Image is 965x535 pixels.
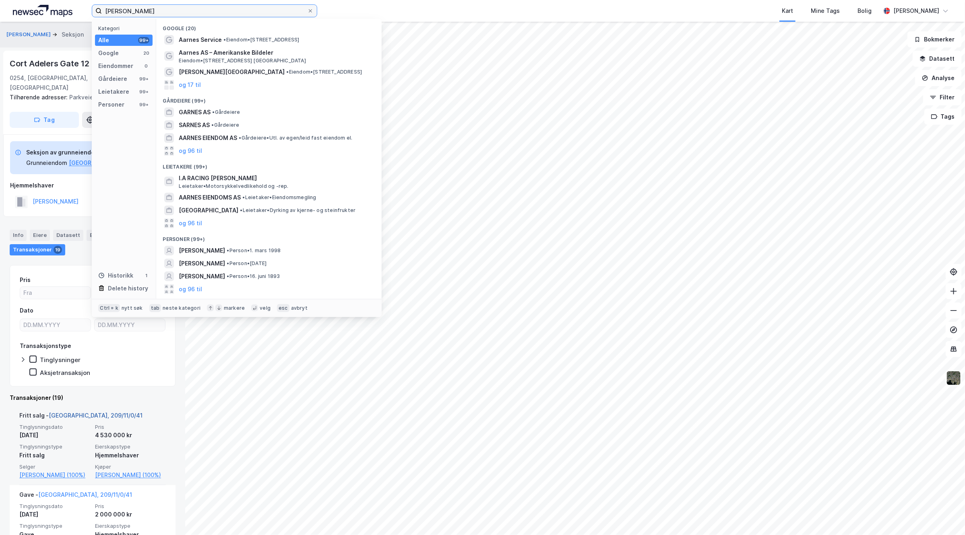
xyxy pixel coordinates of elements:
[40,356,81,364] div: Tinglysninger
[913,51,962,67] button: Datasett
[179,272,225,281] span: [PERSON_NAME]
[240,207,242,213] span: •
[179,284,202,294] button: og 96 til
[49,412,143,419] a: [GEOGRAPHIC_DATA], 209/11/0/41
[143,50,149,56] div: 20
[10,94,69,101] span: Tilhørende adresser:
[26,158,67,168] div: Grunneiendom
[179,48,372,58] span: Aarnes AS – Amerikanske Bildeler
[179,35,222,45] span: Aarnes Service
[782,6,793,16] div: Kart
[40,369,90,377] div: Aksjetransaksjon
[212,109,215,115] span: •
[95,510,166,519] div: 2 000 000 kr
[53,230,83,241] div: Datasett
[179,120,210,130] span: SARNES AS
[211,122,214,128] span: •
[95,319,165,331] input: DD.MM.YYYY
[179,218,202,228] button: og 96 til
[10,393,176,403] div: Transaksjoner (19)
[122,305,143,311] div: nytt søk
[224,305,245,311] div: markere
[20,287,91,299] input: Fra
[223,37,299,43] span: Eiendom • [STREET_ADDRESS]
[138,37,149,43] div: 99+
[10,112,79,128] button: Tag
[223,37,226,43] span: •
[286,69,289,75] span: •
[19,443,90,450] span: Tinglysningstype
[54,246,62,254] div: 19
[179,193,241,202] span: AARNES EIENDOMS AS
[925,496,965,535] iframe: Chat Widget
[6,31,52,39] button: [PERSON_NAME]
[19,523,90,529] span: Tinglysningstype
[95,424,166,430] span: Pris
[907,31,962,47] button: Bokmerker
[98,100,124,109] div: Personer
[239,135,241,141] span: •
[19,470,90,480] a: [PERSON_NAME] (100%)
[923,89,962,105] button: Filter
[10,73,107,93] div: 0254, [GEOGRAPHIC_DATA], [GEOGRAPHIC_DATA]
[95,451,166,460] div: Hjemmelshaver
[26,148,151,157] div: Seksjon av grunneiendom
[915,70,962,86] button: Analyse
[10,181,175,190] div: Hjemmelshaver
[19,451,90,460] div: Fritt salg
[19,411,143,424] div: Fritt salg -
[143,63,149,69] div: 0
[291,305,308,311] div: avbryt
[98,304,120,312] div: Ctrl + k
[13,5,72,17] img: logo.a4113a55bc3d86da70a041830d287a7e.svg
[19,503,90,510] span: Tinglysningsdato
[212,109,240,115] span: Gårdeiere
[20,275,31,285] div: Pris
[108,284,148,293] div: Delete history
[138,88,149,95] div: 99+
[95,503,166,510] span: Pris
[156,296,382,310] div: Historikk (1)
[242,194,245,200] span: •
[286,69,362,75] span: Eiendom • [STREET_ADDRESS]
[811,6,840,16] div: Mine Tags
[95,430,166,440] div: 4 530 000 kr
[98,25,153,31] div: Kategori
[163,305,200,311] div: neste kategori
[138,76,149,82] div: 99+
[156,19,382,33] div: Google (20)
[98,87,129,97] div: Leietakere
[10,57,91,70] div: Cort Adelers Gate 12
[179,107,211,117] span: GARNES AS
[260,305,271,311] div: velg
[179,67,285,77] span: [PERSON_NAME][GEOGRAPHIC_DATA]
[98,48,119,58] div: Google
[211,122,239,128] span: Gårdeiere
[227,260,267,267] span: Person • [DATE]
[149,304,161,312] div: tab
[156,230,382,244] div: Personer (99+)
[10,93,169,102] div: Parkveien 64
[924,109,962,125] button: Tags
[277,304,289,312] div: esc
[143,272,149,279] div: 1
[179,58,306,64] span: Eiendom • [STREET_ADDRESS] [GEOGRAPHIC_DATA]
[179,146,202,156] button: og 96 til
[102,5,307,17] input: Søk på adresse, matrikkel, gårdeiere, leietakere eller personer
[179,173,372,183] span: I.A RACING [PERSON_NAME]
[10,230,27,241] div: Info
[95,463,166,470] span: Kjøper
[179,206,238,215] span: [GEOGRAPHIC_DATA]
[95,470,166,480] a: [PERSON_NAME] (100%)
[179,183,288,189] span: Leietaker • Motorsykkelvedlikehold og -rep.
[227,273,229,279] span: •
[20,341,71,351] div: Transaksjonstype
[242,194,316,201] span: Leietaker • Eiendomsmegling
[30,230,50,241] div: Eiere
[19,510,90,519] div: [DATE]
[19,430,90,440] div: [DATE]
[10,244,65,255] div: Transaksjoner
[98,61,133,71] div: Eiendommer
[858,6,872,16] div: Bolig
